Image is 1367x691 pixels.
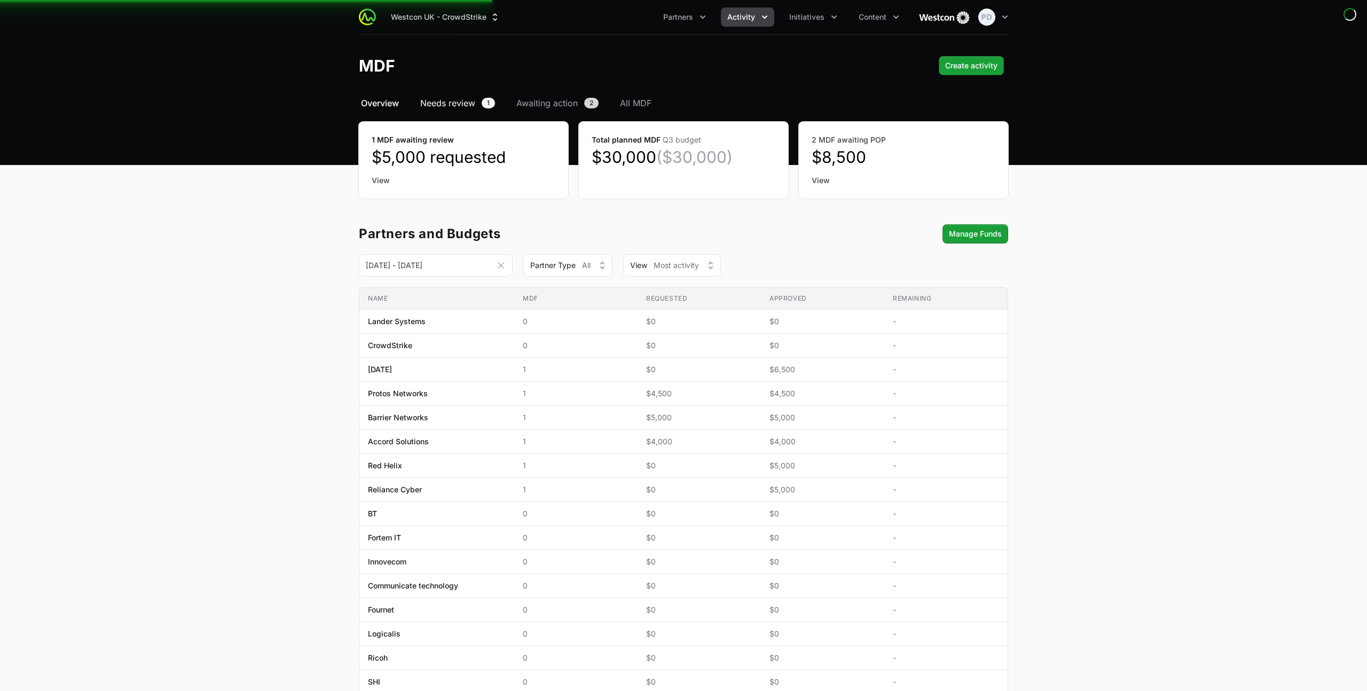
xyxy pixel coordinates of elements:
[376,7,906,27] div: Main navigation
[523,604,629,615] span: 0
[812,135,995,145] dt: 2 MDF awaiting POP
[812,147,995,167] dd: $8,500
[646,580,752,591] span: $0
[783,7,844,27] div: Initiatives menu
[721,7,774,27] div: Activity menu
[893,436,999,447] span: -
[657,7,712,27] button: Partners
[783,7,844,27] button: Initiatives
[852,7,906,27] button: Content
[646,629,752,639] span: $0
[368,677,380,687] span: SHI
[727,12,755,22] span: Activity
[618,97,654,109] a: All MDF
[646,412,752,423] span: $5,000
[769,460,876,471] span: $5,000
[721,7,774,27] button: Activity
[769,677,876,687] span: $0
[514,288,638,310] th: MDF
[646,532,752,543] span: $0
[769,436,876,447] span: $4,000
[646,316,752,327] span: $0
[978,9,995,26] img: Payam Dinarvand
[384,7,507,27] div: Supplier switch menu
[893,629,999,639] span: -
[654,260,699,271] span: Most activity
[663,135,701,144] span: Q3 budget
[646,340,752,351] span: $0
[646,364,752,375] span: $0
[769,340,876,351] span: $0
[523,364,629,375] span: 1
[368,316,426,327] span: Lander Systems
[420,97,475,109] span: Needs review
[523,436,629,447] span: 1
[368,484,422,495] span: Reliance Cyber
[812,175,995,186] a: View
[769,412,876,423] span: $5,000
[482,98,495,108] span: 1
[620,97,651,109] span: All MDF
[893,580,999,591] span: -
[769,629,876,639] span: $0
[769,388,876,399] span: $4,500
[769,556,876,567] span: $0
[893,532,999,543] span: -
[646,436,752,447] span: $4,000
[592,147,775,167] dd: $30,000
[530,260,576,271] span: Partner Type
[893,556,999,567] span: -
[623,254,721,277] button: ViewMost activity
[372,135,555,145] dt: 1 MDF awaiting review
[523,412,629,423] span: 1
[516,97,578,109] span: Awaiting action
[592,135,775,145] dt: Total planned MDF
[368,412,428,423] span: Barrier Networks
[523,532,629,543] span: 0
[942,224,1008,244] div: Secondary actions
[368,532,401,543] span: Fortem IT
[368,364,392,375] span: [DATE]
[646,604,752,615] span: $0
[893,316,999,327] span: -
[769,604,876,615] span: $0
[893,604,999,615] span: -
[893,460,999,471] span: -
[523,484,629,495] span: 1
[368,388,428,399] span: Protos Networks
[884,288,1008,310] th: Remaining
[769,653,876,663] span: $0
[630,260,647,271] span: View
[761,288,884,310] th: Approved
[523,653,629,663] span: 0
[523,580,629,591] span: 0
[523,340,629,351] span: 0
[523,629,629,639] span: 0
[769,532,876,543] span: $0
[893,677,999,687] span: -
[368,629,400,639] span: Logicalis
[384,7,507,27] button: Westcon UK - CrowdStrike
[646,653,752,663] span: $0
[584,98,599,108] span: 2
[368,436,429,447] span: Accord Solutions
[769,508,876,519] span: $0
[646,460,752,471] span: $0
[359,258,513,272] div: Date range picker
[359,97,1008,109] nav: MDF navigation
[949,227,1002,240] span: Manage Funds
[523,316,629,327] span: 0
[893,340,999,351] span: -
[514,97,601,109] a: Awaiting action2
[582,260,591,271] span: All
[646,484,752,495] span: $0
[646,556,752,567] span: $0
[523,508,629,519] span: 0
[769,580,876,591] span: $0
[646,508,752,519] span: $0
[368,556,406,567] span: Innovecom
[523,254,612,277] button: Partner TypeAll
[368,604,394,615] span: Fournet
[523,677,629,687] span: 0
[789,12,824,22] span: Initiatives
